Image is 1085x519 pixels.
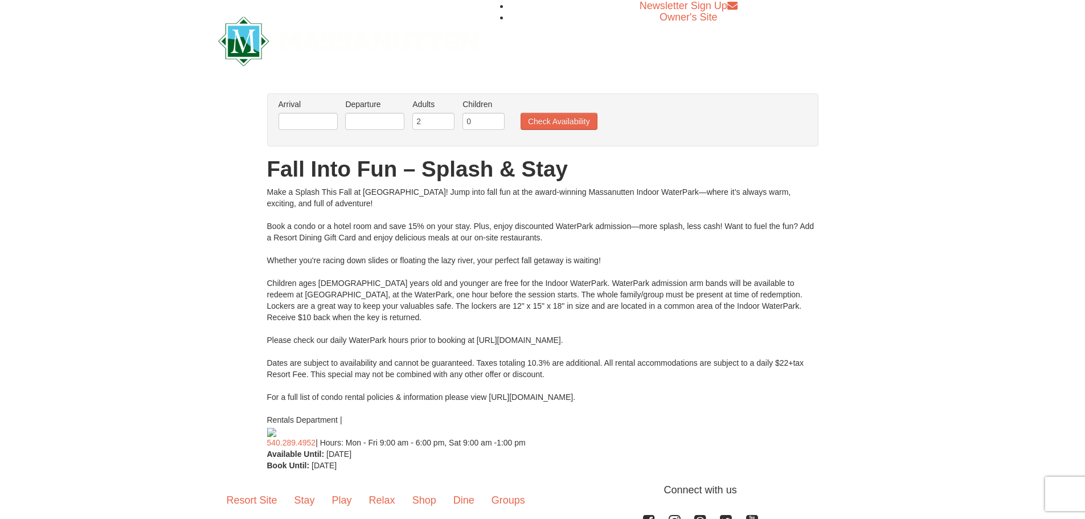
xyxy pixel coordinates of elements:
[267,428,276,437] img: call-icon.png
[361,483,404,518] a: Relax
[267,461,310,470] strong: Book Until:
[445,483,483,518] a: Dine
[412,99,455,110] label: Adults
[267,438,316,447] a: 540.289.4952
[218,17,479,66] img: Massanutten Resort Logo
[267,186,818,448] div: Make a Splash This Fall at [GEOGRAPHIC_DATA]! Jump into fall fun at the award-winning Massanutten...
[324,483,361,518] a: Play
[312,461,337,470] span: [DATE]
[218,483,867,498] p: Connect with us
[286,483,324,518] a: Stay
[462,99,505,110] label: Children
[267,158,818,181] h1: Fall Into Fun – Splash & Stay
[218,483,286,518] a: Resort Site
[521,113,597,130] button: Check Availability
[267,449,325,459] strong: Available Until:
[345,99,404,110] label: Departure
[218,26,479,53] a: Massanutten Resort
[279,99,338,110] label: Arrival
[404,483,445,518] a: Shop
[326,449,351,459] span: [DATE]
[660,11,717,23] a: Owner's Site
[483,483,534,518] a: Groups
